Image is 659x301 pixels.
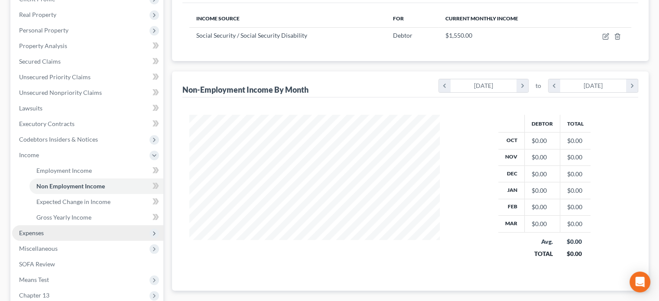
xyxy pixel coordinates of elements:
[626,79,638,92] i: chevron_right
[12,69,163,85] a: Unsecured Priority Claims
[439,79,451,92] i: chevron_left
[560,79,627,92] div: [DATE]
[498,149,525,165] th: Nov
[196,15,240,22] span: Income Source
[498,165,525,182] th: Dec
[532,220,553,228] div: $0.00
[12,38,163,54] a: Property Analysis
[498,182,525,199] th: Jan
[12,85,163,100] a: Unsecured Nonpriority Claims
[19,104,42,112] span: Lawsuits
[19,151,39,159] span: Income
[536,81,541,90] span: to
[19,42,67,49] span: Property Analysis
[524,115,560,132] th: Debtor
[532,203,553,211] div: $0.00
[560,165,591,182] td: $0.00
[29,210,163,225] a: Gross Yearly Income
[393,32,412,39] span: Debtor
[36,182,105,190] span: Non Employment Income
[498,133,525,149] th: Oct
[29,163,163,178] a: Employment Income
[36,214,91,221] span: Gross Yearly Income
[19,11,56,18] span: Real Property
[531,237,553,246] div: Avg.
[567,249,584,258] div: $0.00
[560,199,591,215] td: $0.00
[532,170,553,178] div: $0.00
[19,291,49,299] span: Chapter 13
[445,32,472,39] span: $1,550.00
[532,153,553,162] div: $0.00
[532,136,553,145] div: $0.00
[19,229,44,236] span: Expenses
[560,115,591,132] th: Total
[560,133,591,149] td: $0.00
[29,178,163,194] a: Non Employment Income
[29,194,163,210] a: Expected Change in Income
[19,260,55,268] span: SOFA Review
[182,84,308,95] div: Non-Employment Income By Month
[498,199,525,215] th: Feb
[19,120,75,127] span: Executory Contracts
[19,73,91,81] span: Unsecured Priority Claims
[36,167,92,174] span: Employment Income
[451,79,517,92] div: [DATE]
[445,15,518,22] span: Current Monthly Income
[393,15,403,22] span: For
[19,26,68,34] span: Personal Property
[12,54,163,69] a: Secured Claims
[36,198,110,205] span: Expected Change in Income
[560,216,591,232] td: $0.00
[498,216,525,232] th: Mar
[630,272,650,292] div: Open Intercom Messenger
[19,245,58,252] span: Miscellaneous
[196,32,307,39] span: Social Security / Social Security Disability
[12,100,163,116] a: Lawsuits
[516,79,528,92] i: chevron_right
[19,89,102,96] span: Unsecured Nonpriority Claims
[560,182,591,199] td: $0.00
[12,116,163,132] a: Executory Contracts
[531,249,553,258] div: TOTAL
[549,79,560,92] i: chevron_left
[560,149,591,165] td: $0.00
[12,256,163,272] a: SOFA Review
[19,276,49,283] span: Means Test
[567,237,584,246] div: $0.00
[19,136,98,143] span: Codebtors Insiders & Notices
[532,186,553,195] div: $0.00
[19,58,61,65] span: Secured Claims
